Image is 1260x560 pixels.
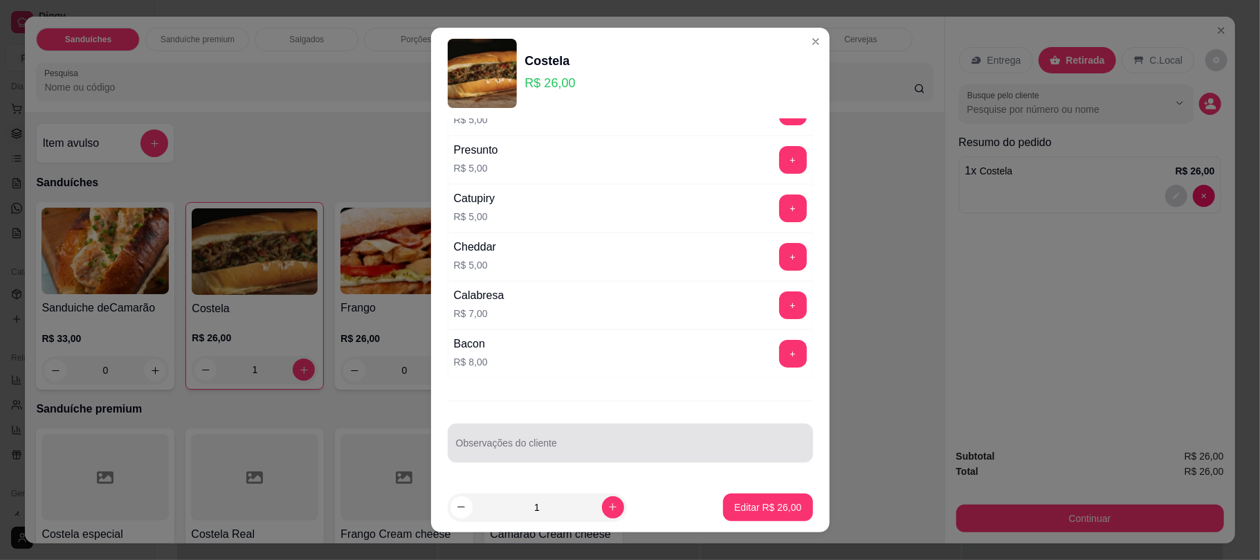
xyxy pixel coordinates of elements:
button: Editar R$ 26,00 [723,494,812,521]
div: Calabresa [454,287,504,304]
button: Close [805,30,827,53]
input: Observações do cliente [456,442,805,455]
button: add [779,195,807,222]
button: add [779,146,807,174]
p: R$ 26,00 [525,73,576,93]
button: add [779,243,807,271]
p: R$ 7,00 [454,307,504,320]
div: Cheddar [454,239,496,255]
div: Presunto [454,142,498,159]
img: product-image [448,39,517,108]
button: decrease-product-quantity [450,496,473,518]
button: increase-product-quantity [602,496,624,518]
div: Catupiry [454,190,495,207]
button: add [779,291,807,319]
p: R$ 8,00 [454,355,488,369]
div: Bacon [454,336,488,352]
div: Costela [525,51,576,71]
p: Editar R$ 26,00 [734,500,801,514]
p: R$ 5,00 [454,210,495,224]
p: R$ 5,00 [454,258,496,272]
p: R$ 5,00 [454,161,498,175]
p: R$ 5,00 [454,113,540,127]
button: add [779,340,807,368]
